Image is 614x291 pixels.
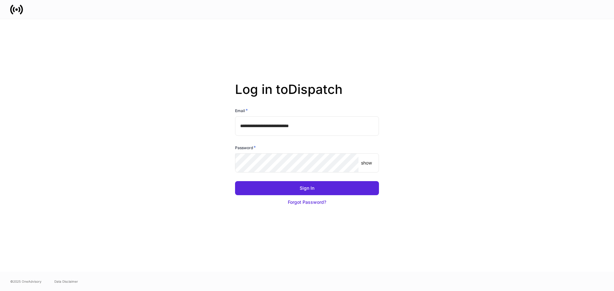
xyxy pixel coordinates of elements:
h6: Email [235,107,248,114]
p: show [361,160,372,166]
div: Forgot Password? [288,199,326,205]
div: Sign In [300,185,314,191]
button: Sign In [235,181,379,195]
span: © 2025 OneAdvisory [10,279,42,284]
h6: Password [235,144,256,151]
button: Forgot Password? [235,195,379,209]
a: Data Disclaimer [54,279,78,284]
h2: Log in to Dispatch [235,82,379,107]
